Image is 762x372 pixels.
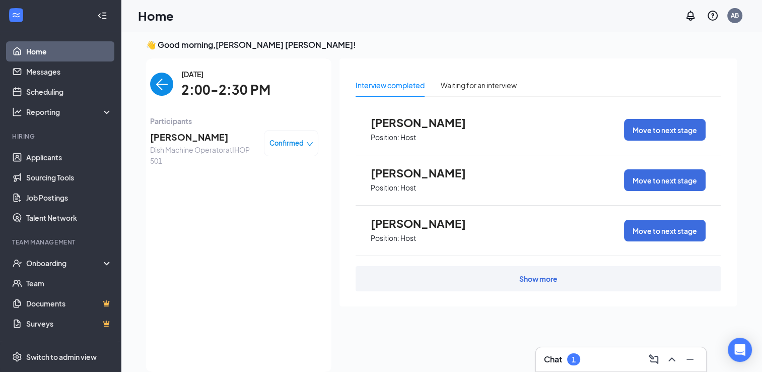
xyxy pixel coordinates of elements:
span: [PERSON_NAME] [371,116,481,129]
button: Move to next stage [624,220,706,241]
a: Team [26,273,112,293]
div: Waiting for an interview [441,80,517,91]
div: Team Management [12,238,110,246]
div: Switch to admin view [26,352,97,362]
button: back-button [150,73,173,96]
p: Host [400,233,416,243]
button: ChevronUp [664,351,680,367]
span: Participants [150,115,318,127]
p: Host [400,133,416,142]
a: Sourcing Tools [26,167,112,188]
p: Position: [371,133,399,142]
svg: Notifications [684,10,697,22]
a: Talent Network [26,208,112,228]
span: 2:00-2:30 PM [181,80,270,100]
svg: Settings [12,352,22,362]
a: Scheduling [26,82,112,102]
p: Position: [371,183,399,193]
button: ComposeMessage [646,351,662,367]
a: Home [26,41,112,61]
p: Position: [371,233,399,243]
div: Interview completed [356,80,425,91]
div: 1 [572,355,576,364]
a: Job Postings [26,188,112,208]
span: [PERSON_NAME] [150,130,256,144]
span: [PERSON_NAME] [371,166,481,179]
h1: Home [138,7,174,24]
svg: QuestionInfo [707,10,719,22]
h3: Chat [544,354,562,365]
div: Hiring [12,132,110,141]
svg: ComposeMessage [648,353,660,365]
button: Minimize [682,351,698,367]
span: down [306,141,313,148]
svg: Minimize [684,353,696,365]
a: DocumentsCrown [26,293,112,314]
svg: Collapse [97,11,107,21]
svg: ChevronUp [666,353,678,365]
div: AB [731,11,739,20]
span: Confirmed [269,138,304,148]
div: Onboarding [26,258,104,268]
a: Messages [26,61,112,82]
svg: UserCheck [12,258,22,268]
div: Reporting [26,107,113,117]
p: Host [400,183,416,193]
a: Applicants [26,147,112,167]
div: Show more [519,274,558,284]
a: SurveysCrown [26,314,112,334]
span: Dish Machine Operator at IHOP 501 [150,144,256,166]
span: [PERSON_NAME] [371,217,481,230]
div: Open Intercom Messenger [728,338,752,362]
svg: WorkstreamLogo [11,10,21,20]
h3: 👋 Good morning, [PERSON_NAME] [PERSON_NAME] ! [146,39,737,50]
button: Move to next stage [624,119,706,141]
svg: Analysis [12,107,22,117]
button: Move to next stage [624,169,706,191]
span: [DATE] [181,69,270,80]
